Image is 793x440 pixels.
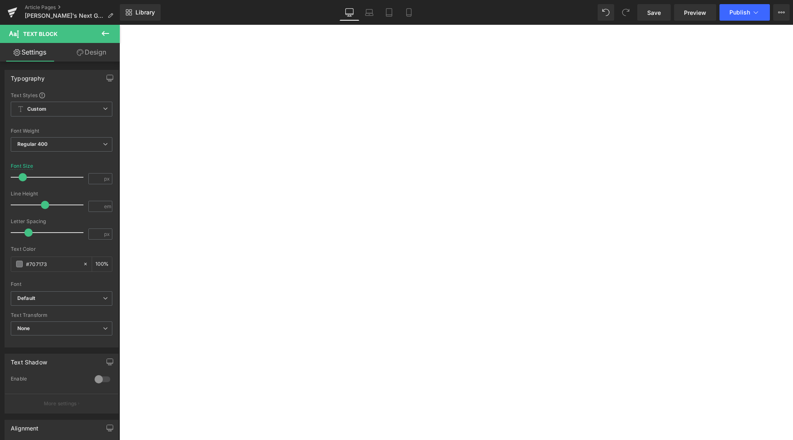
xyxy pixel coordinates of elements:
[11,281,112,287] div: Font
[379,4,399,21] a: Tablet
[11,246,112,252] div: Text Color
[17,295,35,302] i: Default
[11,128,112,134] div: Font Weight
[684,8,706,17] span: Preview
[11,70,45,82] div: Typography
[399,4,419,21] a: Mobile
[5,394,118,413] button: More settings
[26,259,79,269] input: Color
[11,420,39,432] div: Alignment
[674,4,716,21] a: Preview
[617,4,634,21] button: Redo
[25,4,120,11] a: Article Pages
[647,8,661,17] span: Save
[340,4,359,21] a: Desktop
[11,354,47,366] div: Text Shadow
[120,4,161,21] a: New Library
[729,9,750,16] span: Publish
[62,43,121,62] a: Design
[92,257,112,271] div: %
[104,231,111,237] span: px
[11,219,112,224] div: Letter Spacing
[11,163,33,169] div: Font Size
[27,106,46,113] b: Custom
[17,141,48,147] b: Regular 400
[17,325,30,331] b: None
[11,376,86,384] div: Enable
[104,204,111,209] span: em
[11,92,112,98] div: Text Styles
[135,9,155,16] span: Library
[719,4,770,21] button: Publish
[23,31,57,37] span: Text Block
[773,4,790,21] button: More
[11,312,112,318] div: Text Transform
[11,191,112,197] div: Line Height
[359,4,379,21] a: Laptop
[44,400,77,407] p: More settings
[25,12,104,19] span: [PERSON_NAME]'s Next Golden Chapter
[104,176,111,181] span: px
[598,4,614,21] button: Undo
